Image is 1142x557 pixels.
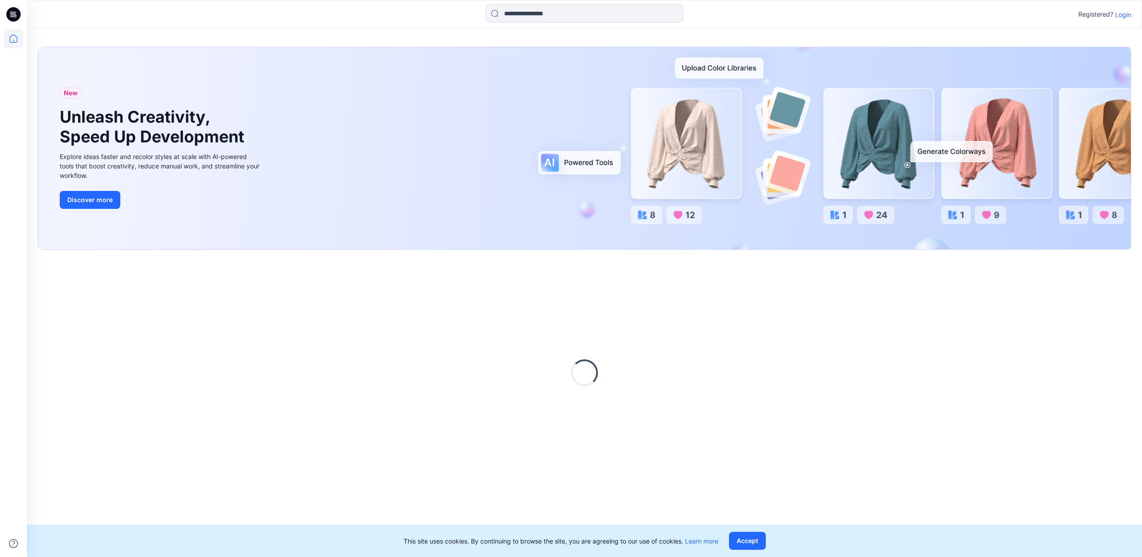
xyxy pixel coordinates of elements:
[1115,10,1131,19] p: Login
[729,532,766,550] button: Accept
[60,191,262,209] a: Discover more
[1078,9,1113,20] p: Registered?
[60,107,248,146] h1: Unleash Creativity, Speed Up Development
[60,191,120,209] button: Discover more
[60,152,262,180] div: Explore ideas faster and recolor styles at scale with AI-powered tools that boost creativity, red...
[404,536,718,546] p: This site uses cookies. By continuing to browse the site, you are agreeing to our use of cookies.
[685,537,718,545] a: Learn more
[64,88,78,98] span: New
